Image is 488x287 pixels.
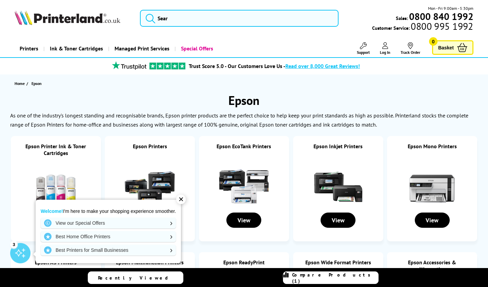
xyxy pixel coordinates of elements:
div: 3 [10,241,18,248]
a: Home [15,80,26,87]
strong: Welcome! [41,208,63,214]
img: Epson Inkjet Printers [313,156,364,207]
b: 0800 840 1992 [409,10,473,23]
a: View [226,217,261,224]
p: As one of the industry's longest standing and recognisable brands, Epson printer products are the... [10,112,468,128]
a: Epson Printers [133,143,167,150]
a: Epson Wide Format Printers [305,259,371,266]
a: Printerland Logo [15,10,131,26]
div: ✕ [176,195,186,204]
a: Track Order [401,42,420,55]
a: 0800 840 1992 [408,13,473,20]
a: Managed Print Services [108,40,175,57]
img: trustpilot rating [109,61,149,70]
p: I'm here to make your shopping experience smoother. [41,208,176,214]
a: Printers [15,40,43,57]
img: Epson Printer Ink & Toner Cartridges [30,163,81,214]
span: Compare Products (1) [292,272,378,284]
div: View [415,213,450,228]
span: Basket [438,43,454,52]
a: Epson EcoTank Printers [217,143,271,150]
a: Recently Viewed [88,271,183,284]
a: Trust Score 5.0 - Our Customers Love Us -Read over 8,000 Great Reviews! [189,63,360,69]
a: Epson Printer Ink & Toner Cartridges [25,143,86,156]
a: Log In [380,42,390,55]
a: Best Home Office Printers [41,231,176,242]
a: Basket 0 [432,40,473,55]
input: Sear [140,10,338,27]
div: View [226,213,261,228]
span: Epson [32,81,42,86]
a: Epson Accessories & Warranties [408,259,456,272]
span: Log In [380,50,390,55]
a: Best Printers for Small Businesses [41,245,176,256]
a: Epson A3 Printers [35,259,77,266]
span: 0800 995 1992 [410,23,473,29]
a: Ink & Toner Cartridges [43,40,108,57]
span: Mon - Fri 9:00am - 5:30pm [428,5,473,12]
a: View [321,217,355,224]
img: Epson EcoTank Printers [219,156,269,207]
img: Printerland Logo [15,10,120,25]
a: Support [357,42,370,55]
span: 0 [429,37,438,46]
span: Ink & Toner Cartridges [50,40,103,57]
a: View our Special Offers [41,218,176,228]
a: Epson Mono Printers [408,143,457,150]
a: Special Offers [175,40,218,57]
a: Compare Products (1) [283,271,379,284]
a: Epson Inkjet Printers [313,143,363,150]
span: Recently Viewed [98,275,175,281]
span: Sales: [396,15,408,21]
img: Epson Mono Printers [407,156,457,207]
img: Epson Printers [124,156,175,207]
span: Customer Service: [372,23,473,31]
span: Support [357,50,370,55]
a: Epson ReadyPrint [223,259,265,266]
h1: Epson [7,92,481,108]
div: View [321,213,355,228]
span: Read over 8,000 Great Reviews! [285,63,360,69]
a: View [415,217,450,224]
img: trustpilot rating [149,63,185,69]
